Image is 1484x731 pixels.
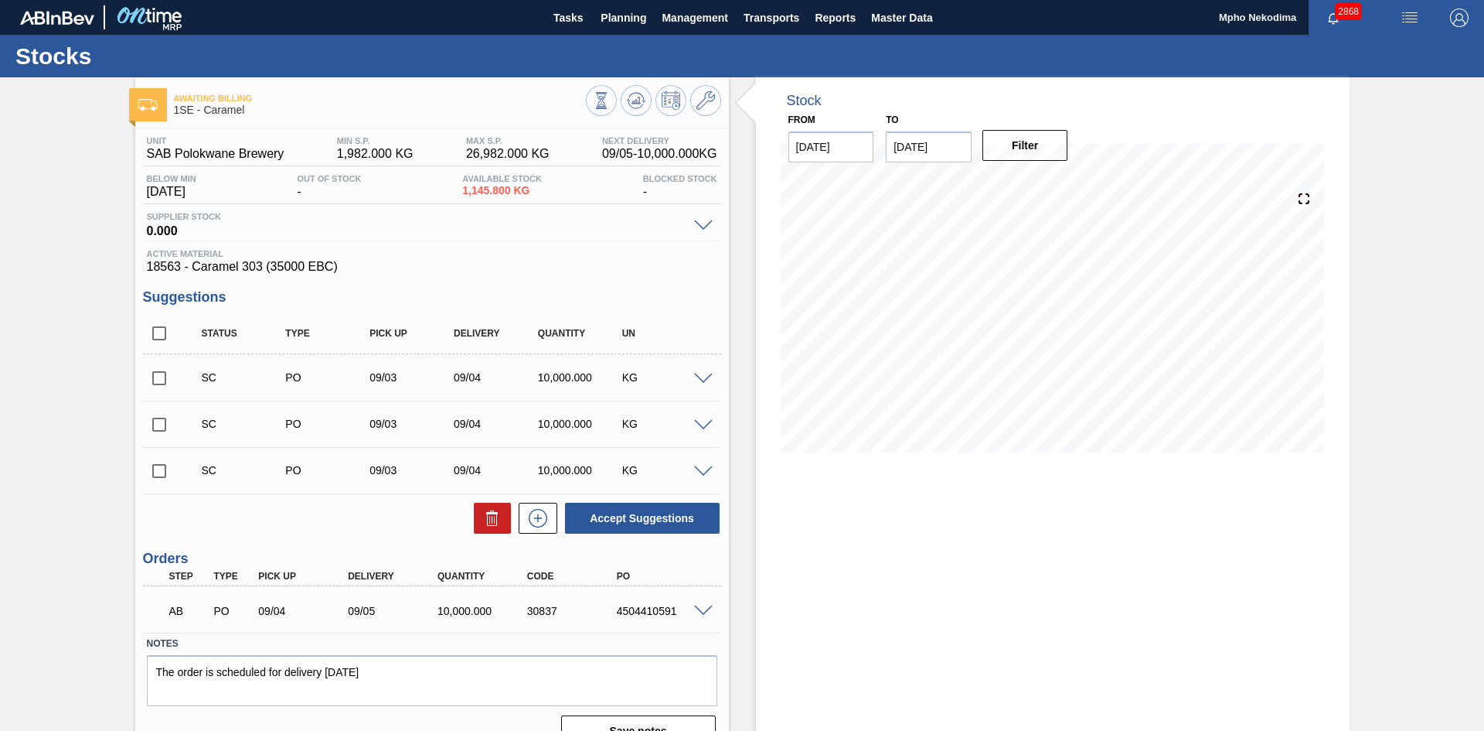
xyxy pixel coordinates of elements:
[586,85,617,116] button: Stocks Overview
[534,371,628,384] div: 10,000.000
[601,9,646,27] span: Planning
[450,371,543,384] div: 09/04/2025
[147,633,717,655] label: Notes
[788,114,815,125] label: From
[602,147,717,161] span: 09/05 - 10,000.000 KG
[198,418,291,430] div: Suggestion Created
[662,9,728,27] span: Management
[366,371,459,384] div: 09/03/2025
[434,571,534,582] div: Quantity
[534,418,628,430] div: 10,000.000
[1401,9,1419,27] img: userActions
[147,221,686,237] span: 0.000
[523,571,624,582] div: Code
[143,289,721,306] h3: Suggestions
[281,464,375,477] div: Purchase order
[254,571,355,582] div: Pick up
[147,174,196,183] span: Below Min
[618,418,712,430] div: KG
[20,11,94,25] img: TNhmsLtSVTkK8tSr43FrP2fwEKptu5GPRR3wAAAABJRU5ErkJggg==
[138,99,158,111] img: Ícone
[886,114,898,125] label: to
[294,174,366,199] div: -
[462,174,542,183] span: Available Stock
[788,132,874,162] input: mm/dd/yyyy
[565,503,720,534] button: Accept Suggestions
[462,185,542,196] span: 1,145.800 KG
[15,47,290,65] h1: Stocks
[613,605,713,617] div: 4504410591
[147,212,686,221] span: Supplier Stock
[147,147,284,161] span: SAB Polokwane Brewery
[198,464,291,477] div: Suggestion Created
[281,418,375,430] div: Purchase order
[434,605,534,617] div: 10,000.000
[511,503,557,534] div: New suggestion
[466,147,550,161] span: 26,982.000 KG
[466,136,550,145] span: MAX S.P.
[147,249,717,258] span: Active Material
[621,85,652,116] button: Update Chart
[643,174,717,183] span: Blocked Stock
[982,130,1068,161] button: Filter
[165,571,212,582] div: Step
[1335,3,1362,20] span: 2868
[618,328,712,339] div: UN
[344,605,444,617] div: 09/05/2025
[886,132,972,162] input: mm/dd/yyyy
[209,605,256,617] div: Purchase order
[366,418,459,430] div: 09/03/2025
[534,328,628,339] div: Quantity
[174,94,586,103] span: Awaiting Billing
[466,503,511,534] div: Delete Suggestions
[281,328,375,339] div: Type
[450,328,543,339] div: Delivery
[551,9,585,27] span: Tasks
[450,418,543,430] div: 09/04/2025
[366,328,459,339] div: Pick up
[655,85,686,116] button: Schedule Inventory
[450,464,543,477] div: 09/04/2025
[523,605,624,617] div: 30837
[254,605,355,617] div: 09/04/2025
[169,605,208,617] p: AB
[618,464,712,477] div: KG
[1309,7,1358,29] button: Notifications
[613,571,713,582] div: PO
[366,464,459,477] div: 09/03/2025
[787,93,822,109] div: Stock
[690,85,721,116] button: Go to Master Data / General
[639,174,721,199] div: -
[344,571,444,582] div: Delivery
[198,328,291,339] div: Status
[143,551,721,567] h3: Orders
[337,136,414,145] span: MIN S.P.
[298,174,362,183] span: Out Of Stock
[618,371,712,384] div: KG
[147,260,717,274] span: 18563 - Caramel 303 (35000 EBC)
[209,571,256,582] div: Type
[744,9,799,27] span: Transports
[557,501,721,535] div: Accept Suggestions
[147,655,717,706] textarea: The order is scheduled for delivery [DATE]
[602,136,717,145] span: Next Delivery
[534,464,628,477] div: 10,000.000
[165,594,212,628] div: Awaiting Billing
[147,136,284,145] span: Unit
[281,371,375,384] div: Purchase order
[198,371,291,384] div: Suggestion Created
[1450,9,1469,27] img: Logout
[815,9,856,27] span: Reports
[147,185,196,199] span: [DATE]
[174,104,586,116] span: 1SE - Caramel
[871,9,932,27] span: Master Data
[337,147,414,161] span: 1,982.000 KG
